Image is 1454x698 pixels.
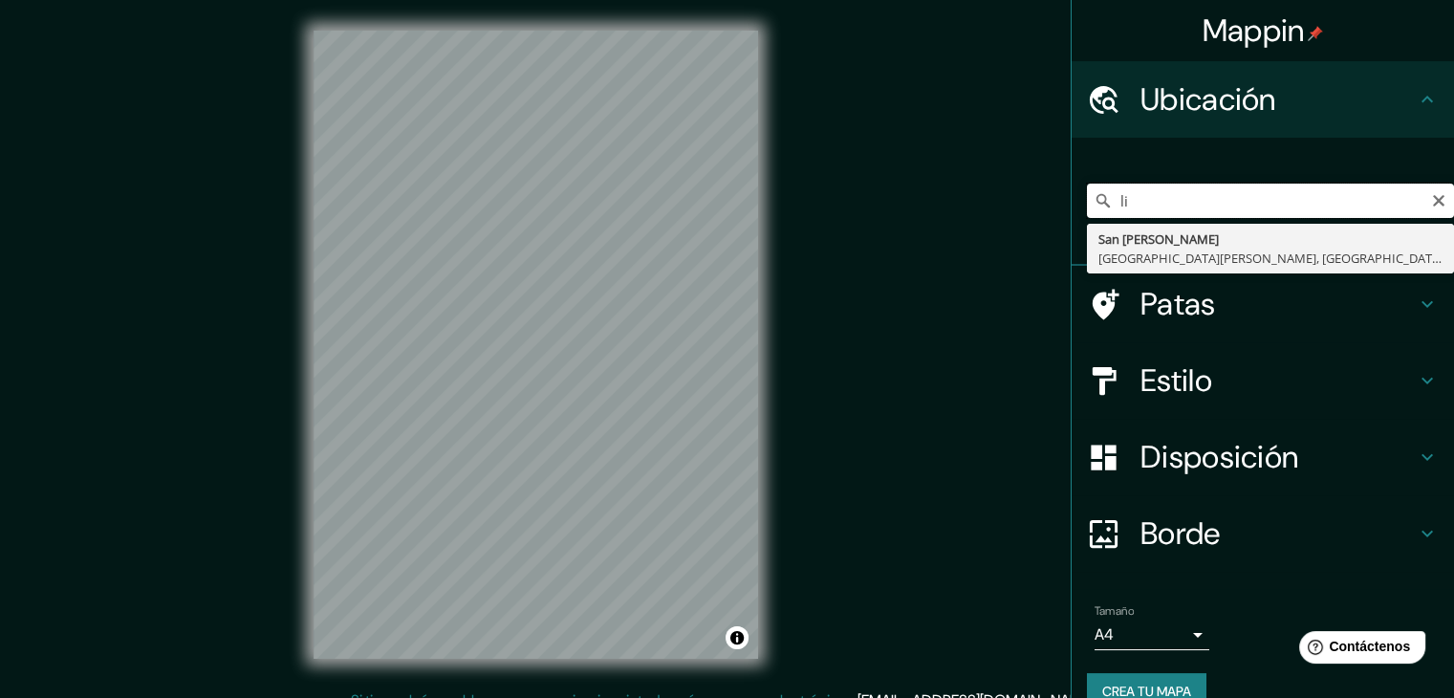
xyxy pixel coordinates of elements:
[1140,513,1221,554] font: Borde
[1140,284,1216,324] font: Patas
[1087,184,1454,218] input: Elige tu ciudad o zona
[1140,79,1276,120] font: Ubicación
[1140,437,1298,477] font: Disposición
[1095,620,1209,650] div: A4
[1095,603,1134,619] font: Tamaño
[1140,360,1212,401] font: Estilo
[314,31,758,659] canvas: Mapa
[1431,190,1446,208] button: Claro
[1098,230,1219,248] font: San [PERSON_NAME]
[1203,11,1305,51] font: Mappin
[1072,61,1454,138] div: Ubicación
[1308,26,1323,41] img: pin-icon.png
[1098,250,1443,267] font: [GEOGRAPHIC_DATA][PERSON_NAME], [GEOGRAPHIC_DATA]
[1284,623,1433,677] iframe: Lanzador de widgets de ayuda
[1072,419,1454,495] div: Disposición
[1095,624,1114,644] font: A4
[1072,266,1454,342] div: Patas
[1072,342,1454,419] div: Estilo
[726,626,749,649] button: Activar o desactivar atribución
[1072,495,1454,572] div: Borde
